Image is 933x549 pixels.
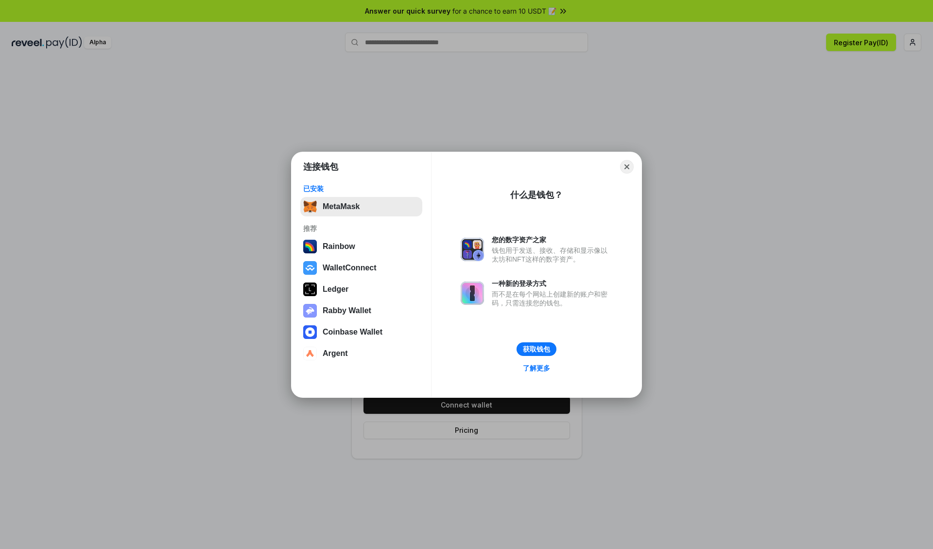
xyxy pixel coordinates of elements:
[461,238,484,261] img: svg+xml,%3Csvg%20xmlns%3D%22http%3A%2F%2Fwww.w3.org%2F2000%2Fsvg%22%20fill%3D%22none%22%20viewBox...
[300,344,422,363] button: Argent
[523,364,550,372] div: 了解更多
[461,282,484,305] img: svg+xml,%3Csvg%20xmlns%3D%22http%3A%2F%2Fwww.w3.org%2F2000%2Fsvg%22%20fill%3D%22none%22%20viewBox...
[300,237,422,256] button: Rainbow
[620,160,634,174] button: Close
[323,285,348,294] div: Ledger
[323,349,348,358] div: Argent
[300,280,422,299] button: Ledger
[523,345,550,354] div: 获取钱包
[303,325,317,339] img: svg+xml,%3Csvg%20width%3D%2228%22%20height%3D%2228%22%20viewBox%3D%220%200%2028%2028%22%20fill%3D...
[517,362,556,374] a: 了解更多
[517,342,556,356] button: 获取钱包
[323,202,360,211] div: MetaMask
[303,184,419,193] div: 已安装
[492,290,612,307] div: 而不是在每个网站上创建新的账户和密码，只需连接您的钱包。
[323,306,371,315] div: Rabby Wallet
[303,347,317,360] img: svg+xml,%3Csvg%20width%3D%2228%22%20height%3D%2228%22%20viewBox%3D%220%200%2028%2028%22%20fill%3D...
[300,258,422,278] button: WalletConnect
[492,246,612,264] div: 钱包用于发送、接收、存储和显示像以太坊和NFT这样的数字资产。
[303,224,419,233] div: 推荐
[300,301,422,320] button: Rabby Wallet
[510,189,563,201] div: 什么是钱包？
[303,261,317,275] img: svg+xml,%3Csvg%20width%3D%2228%22%20height%3D%2228%22%20viewBox%3D%220%200%2028%2028%22%20fill%3D...
[492,279,612,288] div: 一种新的登录方式
[323,242,355,251] div: Rainbow
[300,322,422,342] button: Coinbase Wallet
[323,328,382,336] div: Coinbase Wallet
[492,235,612,244] div: 您的数字资产之家
[303,240,317,253] img: svg+xml,%3Csvg%20width%3D%22120%22%20height%3D%22120%22%20viewBox%3D%220%200%20120%20120%22%20fil...
[303,283,317,296] img: svg+xml,%3Csvg%20xmlns%3D%22http%3A%2F%2Fwww.w3.org%2F2000%2Fsvg%22%20width%3D%2228%22%20height%3...
[303,304,317,318] img: svg+xml,%3Csvg%20xmlns%3D%22http%3A%2F%2Fwww.w3.org%2F2000%2Fsvg%22%20fill%3D%22none%22%20viewBox...
[300,197,422,216] button: MetaMask
[323,264,377,272] div: WalletConnect
[303,200,317,213] img: svg+xml,%3Csvg%20fill%3D%22none%22%20height%3D%2233%22%20viewBox%3D%220%200%2035%2033%22%20width%...
[303,161,338,173] h1: 连接钱包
